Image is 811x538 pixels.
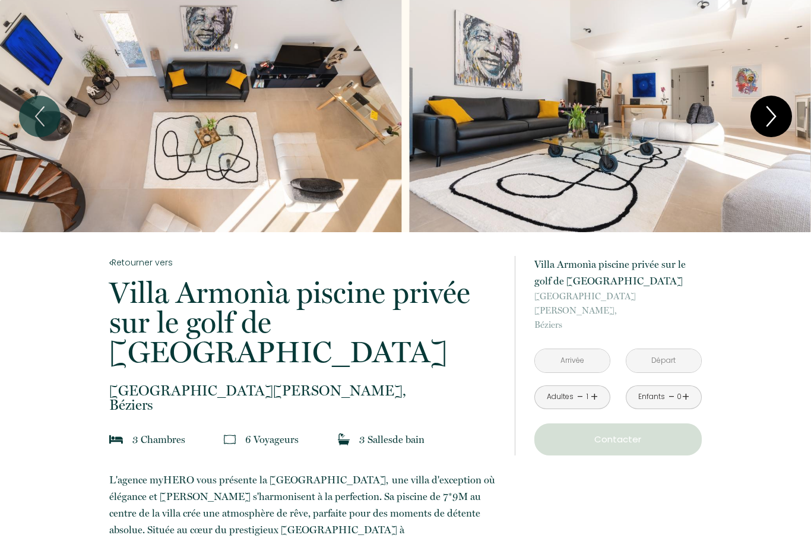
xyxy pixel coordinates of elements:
input: Départ [626,349,701,372]
span: [GEOGRAPHIC_DATA][PERSON_NAME], [534,289,702,318]
a: Retourner vers [109,256,499,269]
p: Béziers [109,384,499,412]
span: s [388,433,392,445]
span: [GEOGRAPHIC_DATA][PERSON_NAME], [109,384,499,398]
input: Arrivée [535,349,610,372]
p: 3 Chambre [132,431,185,448]
p: Villa Armonìa piscine privée sur le golf de [GEOGRAPHIC_DATA] [534,256,702,289]
div: Adultes [547,391,574,403]
span: s [181,433,185,445]
p: Villa Armonìa piscine privée sur le golf de [GEOGRAPHIC_DATA] [109,278,499,367]
p: 3 Salle de bain [359,431,424,448]
a: - [669,388,675,406]
a: - [577,388,584,406]
span: s [294,433,299,445]
div: 0 [676,391,682,403]
a: + [682,388,689,406]
button: Next [750,96,792,137]
div: Enfants [638,391,665,403]
p: 6 Voyageur [245,431,299,448]
a: + [591,388,598,406]
p: Contacter [538,432,698,447]
p: Béziers [534,289,702,332]
button: Contacter [534,423,702,455]
button: Previous [19,96,61,137]
img: guests [224,433,236,445]
div: 1 [584,391,590,403]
